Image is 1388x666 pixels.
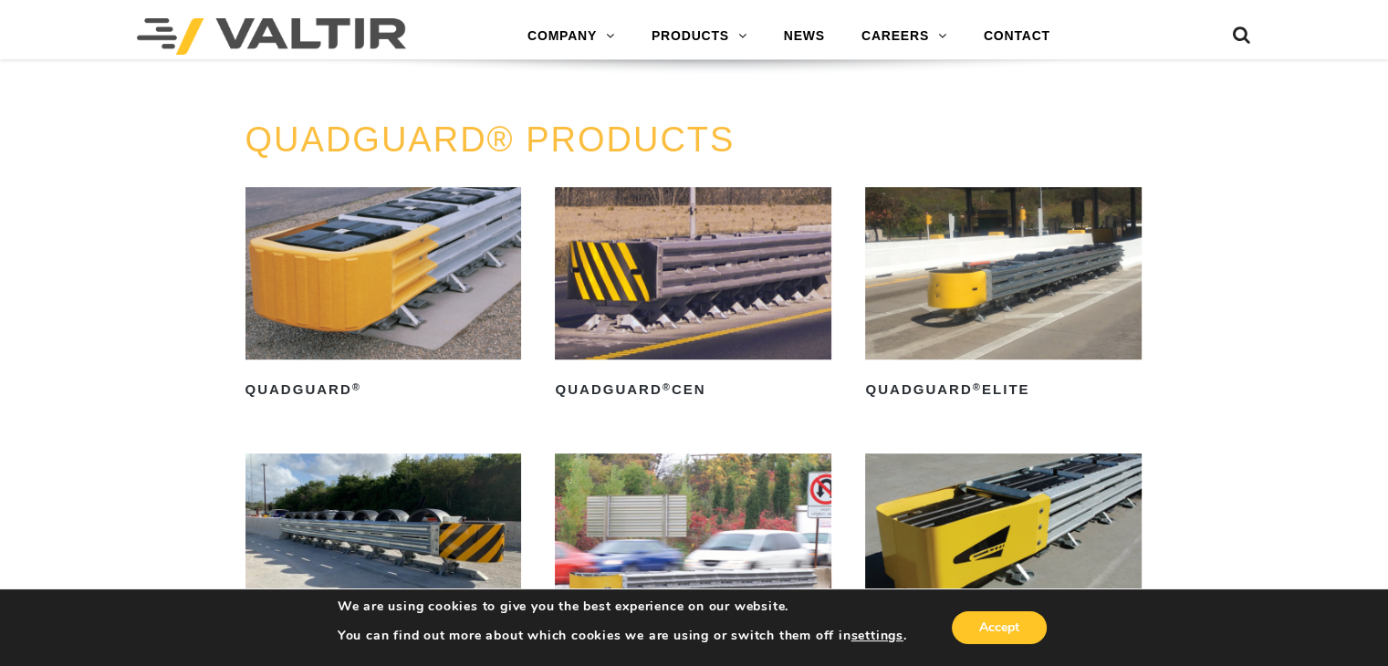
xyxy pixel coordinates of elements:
[245,120,736,159] a: QUADGUARD® PRODUCTS
[245,376,522,405] h2: QuadGuard
[865,376,1142,405] h2: QuadGuard Elite
[766,18,843,55] a: NEWS
[851,628,903,644] button: settings
[865,187,1142,405] a: QuadGuard®Elite
[245,187,522,405] a: QuadGuard®
[843,18,965,55] a: CAREERS
[509,18,633,55] a: COMPANY
[352,381,361,392] sup: ®
[137,18,406,55] img: Valtir
[555,187,831,405] a: QuadGuard®CEN
[633,18,766,55] a: PRODUCTS
[973,381,982,392] sup: ®
[663,381,672,392] sup: ®
[555,376,831,405] h2: QuadGuard CEN
[338,598,907,615] p: We are using cookies to give you the best experience on our website.
[952,611,1047,644] button: Accept
[965,18,1069,55] a: CONTACT
[338,628,907,644] p: You can find out more about which cookies we are using or switch them off in .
